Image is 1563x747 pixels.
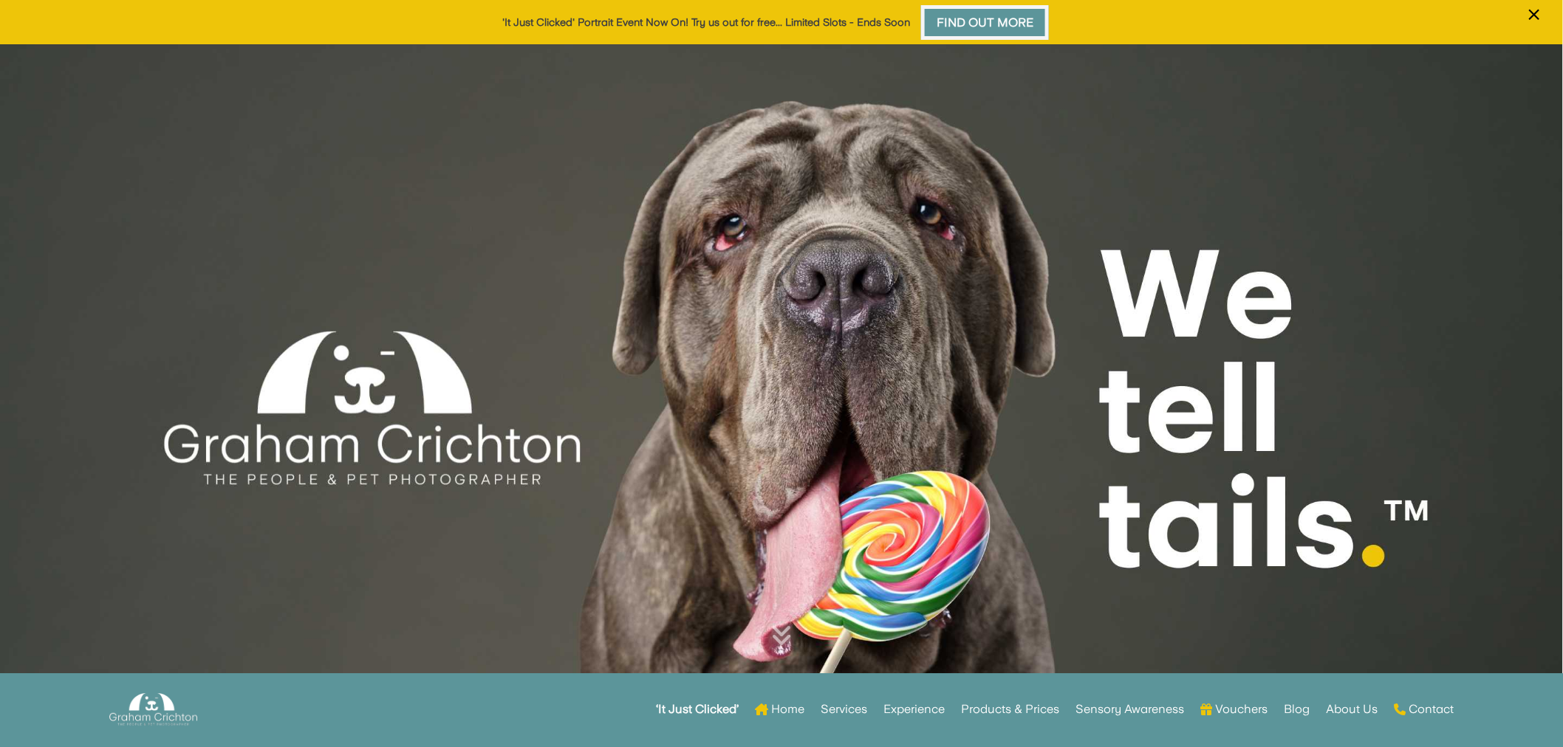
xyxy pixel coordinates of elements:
a: Find Out More [921,5,1049,40]
button: × [1521,2,1548,46]
span: × [1528,1,1542,29]
a: Experience [883,681,945,738]
a: Services [821,681,867,738]
a: 'It Just Clicked' Portrait Event Now On! Try us out for free... Limited Slots - Ends Soon [502,16,910,28]
a: Contact [1394,681,1454,738]
a: Products & Prices [961,681,1059,738]
a: Blog [1284,681,1310,738]
a: Sensory Awareness [1075,681,1184,738]
a: About Us [1326,681,1378,738]
a: ‘It Just Clicked’ [656,681,739,738]
strong: ‘It Just Clicked’ [656,704,739,715]
a: Home [755,681,804,738]
a: Vouchers [1200,681,1268,738]
img: Graham Crichton Photography Logo - Graham Crichton - Belfast Family & Pet Photography Studio [109,689,196,730]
